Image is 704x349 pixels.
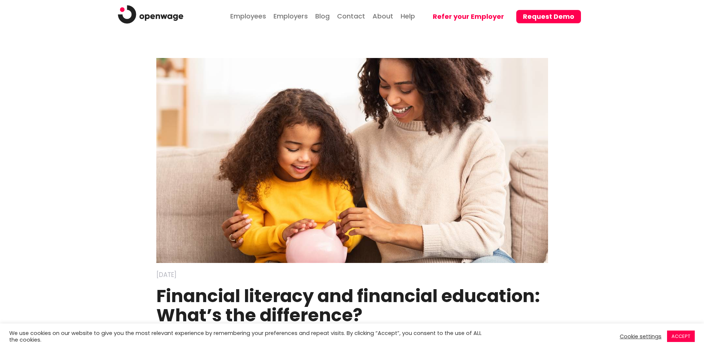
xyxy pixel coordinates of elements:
a: Cookie settings [620,333,662,340]
img: Financial-literacy-and-financial-education.jpeg [156,58,548,263]
a: Refer your Employer [421,3,511,32]
button: Request Demo [516,10,581,23]
a: Request Demo [511,3,581,32]
a: About [371,5,395,25]
a: Blog [313,5,331,25]
a: Help [399,5,417,25]
h1: Financial literacy and financial education: What’s the difference? [156,279,548,340]
img: logo.png [118,5,184,24]
button: Refer your Employer [426,10,511,23]
div: [DATE] [151,263,554,279]
a: ACCEPT [667,331,695,342]
div: We use cookies on our website to give you the most relevant experience by remembering your prefer... [9,330,489,343]
a: Employers [272,5,310,25]
a: Contact [335,5,367,25]
a: Employees [228,5,268,25]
